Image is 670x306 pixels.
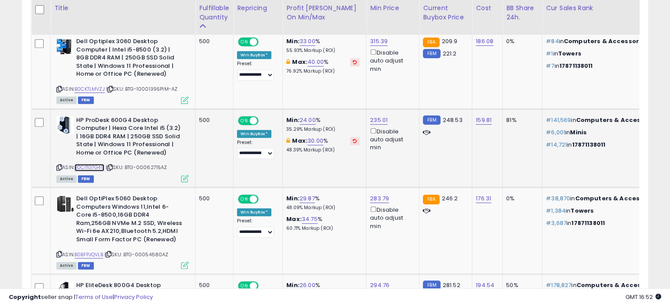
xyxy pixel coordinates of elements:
span: #14,721 [546,140,567,149]
div: Repricing [237,4,279,13]
span: #1 [546,49,553,58]
div: 0% [506,37,535,45]
span: | SKU: BTG-00062715AZ [106,164,167,171]
span: 248.53 [443,116,463,124]
div: % [286,195,359,211]
a: 33.00 [300,37,315,46]
a: Terms of Use [75,293,113,301]
span: FBM [78,262,94,269]
div: 500 [199,37,226,45]
div: BB Share 24h. [506,4,538,22]
span: Computers & Accessories [564,37,648,45]
div: Disable auto adjust min [370,126,412,152]
p: 76.92% Markup (ROI) [286,68,359,74]
span: 17871138011 [572,140,605,149]
b: Dell Optiplex 3060 Desktop Computer | Intel i5-8500 (3.2) | 8GB DDR4 RAM | 250GB SSD Solid State ... [76,37,183,81]
b: Min: [286,37,300,45]
a: 235.01 [370,116,388,125]
span: OFF [257,38,271,46]
span: 17871138011 [559,62,593,70]
b: Max: [286,215,302,223]
div: Preset: [237,218,276,238]
div: Title [54,4,192,13]
div: % [286,37,359,54]
div: 0% [506,195,535,203]
p: 48.09% Markup (ROI) [286,205,359,211]
span: Towers [558,49,581,58]
small: FBA [423,37,439,47]
div: Fulfillable Quantity [199,4,230,22]
p: 35.29% Markup (ROI) [286,126,359,133]
b: Min: [286,116,300,124]
b: Dell OptiPlex 5060 Desktop Computers Windows 11,Intel 6-Core i5-8500,16GB DDR4 Ram,256GB NVMe M.2... [76,195,183,246]
a: 29.87 [300,194,315,203]
div: Disable auto adjust min [370,48,412,73]
div: 500 [199,195,226,203]
img: 51ZKzXka2ML._SL40_.jpg [56,195,74,212]
span: ON [239,195,250,203]
span: Minis [570,128,587,136]
div: ASIN: [56,116,189,181]
b: Min: [286,194,300,203]
div: ASIN: [56,195,189,268]
div: Preset: [237,61,276,81]
div: % [286,215,359,232]
a: B0C1TG7G49 [74,164,104,171]
a: 186.08 [476,37,493,46]
div: Cost [476,4,499,13]
span: 246.2 [442,194,458,203]
div: seller snap | | [9,293,153,302]
a: B0BFPJQVLB [74,251,103,258]
a: 176.31 [476,194,491,203]
b: HP ProDesk 600G4 Desktop Computer | Hexa Core Intel i5 (3.2) | 16GB DDR4 RAM | 250GB SSD Solid St... [76,116,183,159]
a: B0CKTLMVZJ [74,85,105,93]
span: ON [239,38,250,46]
a: 159.81 [476,116,492,125]
b: Max: [292,136,307,145]
small: FBM [423,115,440,125]
strong: Copyright [9,293,41,301]
div: 500 [199,116,226,124]
p: 60.71% Markup (ROI) [286,225,359,232]
div: Win BuyBox * [237,130,271,138]
span: | SKU: BTG-00054680AZ [104,251,169,258]
div: Win BuyBox * [237,208,271,216]
span: All listings currently available for purchase on Amazon [56,262,77,269]
div: Preset: [237,140,276,159]
span: OFF [257,195,271,203]
span: Computers & Accessories [576,116,660,124]
div: Min Price [370,4,415,13]
div: Disable auto adjust min [370,205,412,230]
span: Towers [570,206,594,215]
div: Current Buybox Price [423,4,468,22]
a: 30.00 [307,136,323,145]
span: FBM [78,175,94,183]
a: Privacy Policy [114,293,153,301]
span: FBM [78,96,94,104]
span: #38,870 [546,194,570,203]
a: 315.39 [370,37,388,46]
div: % [286,58,359,74]
img: 51MbjyUlT7L._SL40_.jpg [56,116,74,134]
a: 40.00 [307,58,324,66]
a: 34.75 [302,215,318,224]
span: All listings currently available for purchase on Amazon [56,175,77,183]
span: ON [239,117,250,124]
div: % [286,137,359,153]
div: ASIN: [56,37,189,103]
span: | SKU: BTG-10001395PIM-AZ [106,85,178,92]
p: 55.93% Markup (ROI) [286,48,359,54]
span: 209.9 [442,37,458,45]
img: 41OdV0VUwAL._SL40_.jpg [56,37,74,55]
div: Win BuyBox * [237,51,271,59]
span: #7 [546,62,554,70]
b: Max: [292,58,307,66]
span: 17871138011 [571,219,605,227]
a: 283.79 [370,194,389,203]
span: #141,569 [546,116,571,124]
span: 2025-09-17 16:52 GMT [626,293,661,301]
span: 221.2 [443,49,457,58]
span: OFF [257,117,271,124]
span: #1,384 [546,206,566,215]
small: FBM [423,49,440,58]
